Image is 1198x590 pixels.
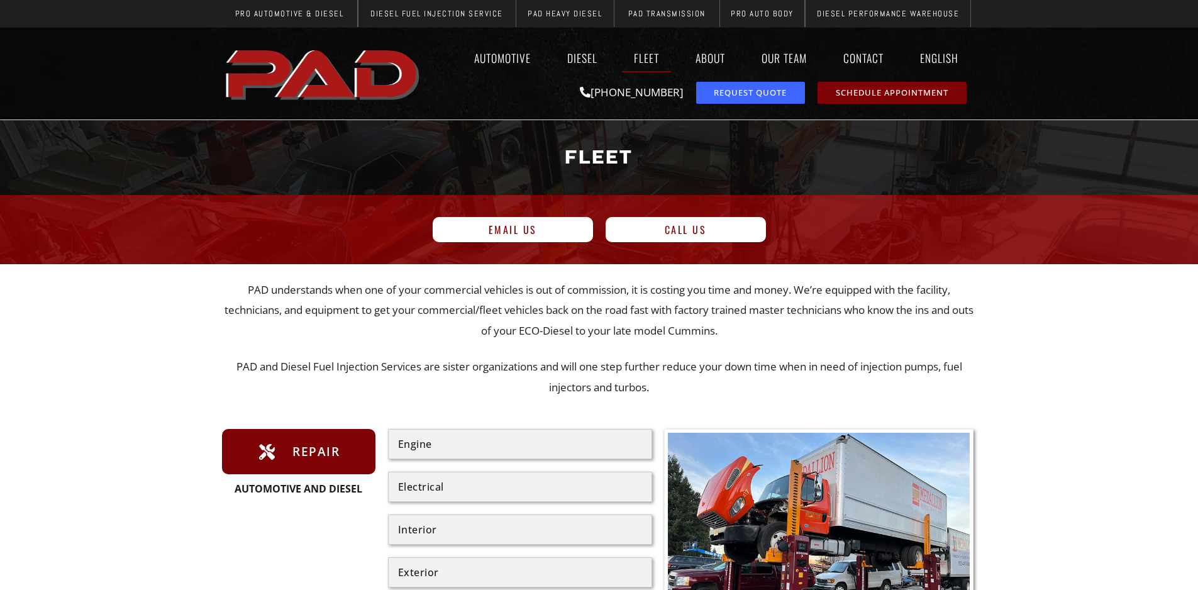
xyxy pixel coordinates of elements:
[908,43,977,72] a: English
[228,134,970,181] h1: Fleet
[628,9,706,18] span: PAD Transmission
[555,43,609,72] a: Diesel
[817,9,959,18] span: Diesel Performance Warehouse
[731,9,794,18] span: Pro Auto Body
[222,40,426,108] a: pro automotive and diesel home page
[289,442,340,462] span: Repair
[606,217,766,242] a: call us
[818,82,967,104] a: schedule repair or service appointment
[426,43,977,72] nav: Menu
[398,439,642,449] div: Engine
[370,9,503,18] span: Diesel Fuel Injection Service
[222,484,375,494] div: Automotive and Diesel
[222,40,426,108] img: The image shows the word "PAD" in bold, red, uppercase letters with a slight shadow effect.
[831,43,896,72] a: Contact
[622,43,671,72] a: Fleet
[696,82,805,104] a: request a service or repair quote
[398,482,642,492] div: Electrical
[398,525,642,535] div: Interior
[222,357,977,398] p: PAD and Diesel Fuel Injection Services are sister organizations and will one step further reduce ...
[684,43,737,72] a: About
[222,280,977,341] p: PAD understands when one of your commercial vehicles is out of commission, it is costing you time...
[489,225,537,235] span: Email us
[580,85,684,99] a: [PHONE_NUMBER]
[462,43,543,72] a: Automotive
[235,9,344,18] span: Pro Automotive & Diesel
[528,9,602,18] span: PAD Heavy Diesel
[398,567,642,577] div: Exterior
[836,89,948,97] span: Schedule Appointment
[433,217,593,242] a: Email us
[750,43,819,72] a: Our Team
[714,89,787,97] span: Request Quote
[665,225,707,235] span: call us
